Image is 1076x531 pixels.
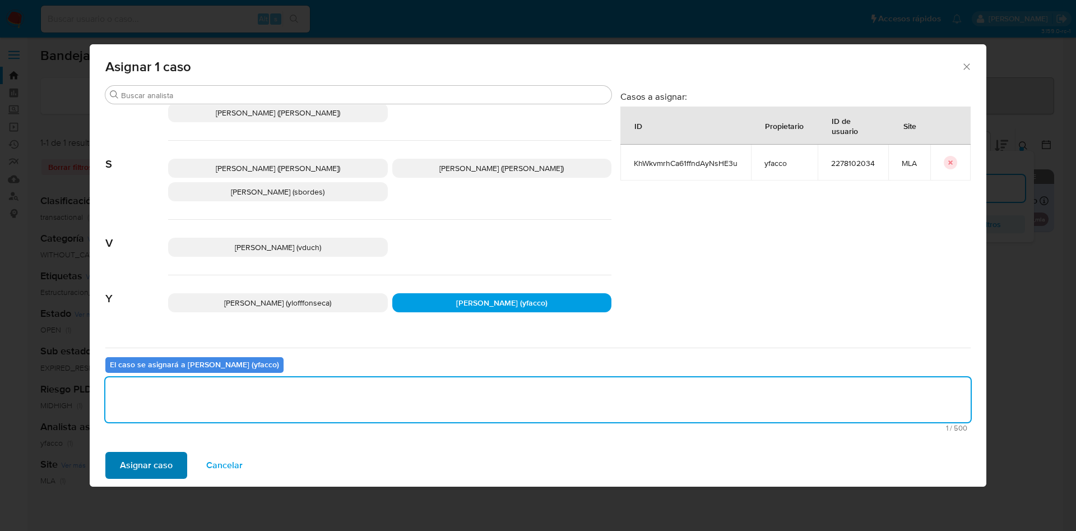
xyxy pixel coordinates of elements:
[121,90,607,100] input: Buscar analista
[110,359,279,370] b: El caso se asignará a [PERSON_NAME] (yfacco)
[235,242,321,253] span: [PERSON_NAME] (vduch)
[105,275,168,306] span: Y
[90,44,986,487] div: assign-modal
[231,186,324,197] span: [PERSON_NAME] (sbordes)
[105,141,168,171] span: S
[120,453,173,478] span: Asignar caso
[168,103,388,122] div: [PERSON_NAME] ([PERSON_NAME])
[109,424,967,432] span: Máximo 500 caracteres
[764,158,804,168] span: yfacco
[392,293,612,312] div: [PERSON_NAME] (yfacco)
[168,159,388,178] div: [PERSON_NAME] ([PERSON_NAME])
[105,220,168,250] span: V
[752,112,817,139] div: Propietario
[206,453,243,478] span: Cancelar
[439,163,564,174] span: [PERSON_NAME] ([PERSON_NAME])
[216,163,340,174] span: [PERSON_NAME] ([PERSON_NAME])
[634,158,738,168] span: KhWkvmrhCa61ffndAyNsHE3u
[192,452,257,479] button: Cancelar
[216,107,340,118] span: [PERSON_NAME] ([PERSON_NAME])
[620,91,971,102] h3: Casos a asignar:
[168,293,388,312] div: [PERSON_NAME] (ylofffonseca)
[902,158,917,168] span: MLA
[105,60,961,73] span: Asignar 1 caso
[110,90,119,99] button: Buscar
[961,61,971,71] button: Cerrar ventana
[831,158,875,168] span: 2278102034
[168,182,388,201] div: [PERSON_NAME] (sbordes)
[392,159,612,178] div: [PERSON_NAME] ([PERSON_NAME])
[818,107,888,144] div: ID de usuario
[621,112,656,139] div: ID
[890,112,930,139] div: Site
[456,297,548,308] span: [PERSON_NAME] (yfacco)
[224,297,331,308] span: [PERSON_NAME] (ylofffonseca)
[168,238,388,257] div: [PERSON_NAME] (vduch)
[944,156,957,169] button: icon-button
[105,452,187,479] button: Asignar caso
